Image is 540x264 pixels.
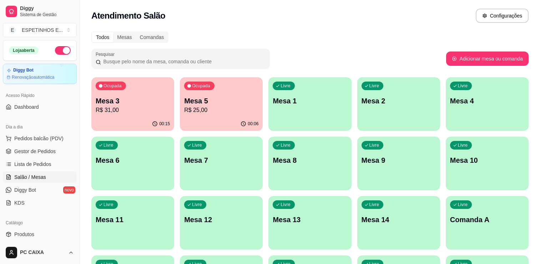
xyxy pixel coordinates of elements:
[20,12,74,18] span: Sistema de Gestão
[104,142,113,148] p: Livre
[113,32,136,42] div: Mesas
[273,215,347,225] p: Mesa 13
[357,196,440,250] button: LivreMesa 14
[281,142,291,148] p: Livre
[3,64,77,84] a: Diggy BotRenovaçãoautomática
[14,161,51,168] span: Lista de Pedidos
[357,77,440,131] button: LivreMesa 2
[281,83,291,89] p: Livre
[184,96,258,106] p: Mesa 5
[369,83,379,89] p: Livre
[446,196,529,250] button: LivreComanda A
[3,158,77,170] a: Lista de Pedidos
[369,202,379,207] p: Livre
[3,197,77,209] a: KDS
[273,96,347,106] p: Mesa 1
[12,74,54,80] article: Renovação automática
[446,137,529,190] button: LivreMesa 10
[14,135,64,142] span: Pedidos balcão (PDV)
[9,47,39,54] div: Loja aberta
[446,52,529,66] button: Adicionar mesa ou comanda
[184,215,258,225] p: Mesa 12
[14,148,56,155] span: Gestor de Pedidos
[476,9,529,23] button: Configurações
[91,196,174,250] button: LivreMesa 11
[91,77,174,131] button: OcupadaMesa 3R$ 31,0000:15
[273,155,347,165] p: Mesa 8
[136,32,168,42] div: Comandas
[3,146,77,157] a: Gestor de Pedidos
[96,106,170,114] p: R$ 31,00
[458,202,468,207] p: Livre
[159,121,170,127] p: 00:15
[450,155,524,165] p: Mesa 10
[14,186,36,194] span: Diggy Bot
[450,215,524,225] p: Comanda A
[446,77,529,131] button: LivreMesa 4
[357,137,440,190] button: LivreMesa 9
[184,106,258,114] p: R$ 25,00
[14,231,34,238] span: Produtos
[3,3,77,20] a: DiggySistema de Gestão
[3,133,77,144] button: Pedidos balcão (PDV)
[104,83,122,89] p: Ocupada
[22,26,63,34] div: ESPETINHOS E ...
[14,199,25,206] span: KDS
[91,137,174,190] button: LivreMesa 6
[3,121,77,133] div: Dia a dia
[450,96,524,106] p: Mesa 4
[9,26,16,34] span: E
[14,103,39,111] span: Dashboard
[180,137,263,190] button: LivreMesa 7
[458,83,468,89] p: Livre
[369,142,379,148] p: Livre
[362,96,436,106] p: Mesa 2
[101,58,266,65] input: Pesquisar
[92,32,113,42] div: Todos
[3,101,77,113] a: Dashboard
[362,215,436,225] p: Mesa 14
[281,202,291,207] p: Livre
[362,155,436,165] p: Mesa 9
[180,196,263,250] button: LivreMesa 12
[96,155,170,165] p: Mesa 6
[184,155,258,165] p: Mesa 7
[13,68,34,73] article: Diggy Bot
[3,90,77,101] div: Acesso Rápido
[20,249,65,256] span: PC CAIXA
[3,184,77,196] a: Diggy Botnovo
[268,137,351,190] button: LivreMesa 8
[14,173,46,181] span: Salão / Mesas
[20,5,74,12] span: Diggy
[192,142,202,148] p: Livre
[180,77,263,131] button: OcupadaMesa 5R$ 25,0000:06
[192,202,202,207] p: Livre
[3,244,77,261] button: PC CAIXA
[248,121,258,127] p: 00:06
[91,10,165,21] h2: Atendimento Salão
[3,217,77,229] div: Catálogo
[96,215,170,225] p: Mesa 11
[268,77,351,131] button: LivreMesa 1
[96,96,170,106] p: Mesa 3
[55,46,71,55] button: Alterar Status
[268,196,351,250] button: LivreMesa 13
[96,51,117,57] label: Pesquisar
[458,142,468,148] p: Livre
[3,229,77,240] a: Produtos
[3,171,77,183] a: Salão / Mesas
[192,83,210,89] p: Ocupada
[3,23,77,37] button: Select a team
[104,202,113,207] p: Livre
